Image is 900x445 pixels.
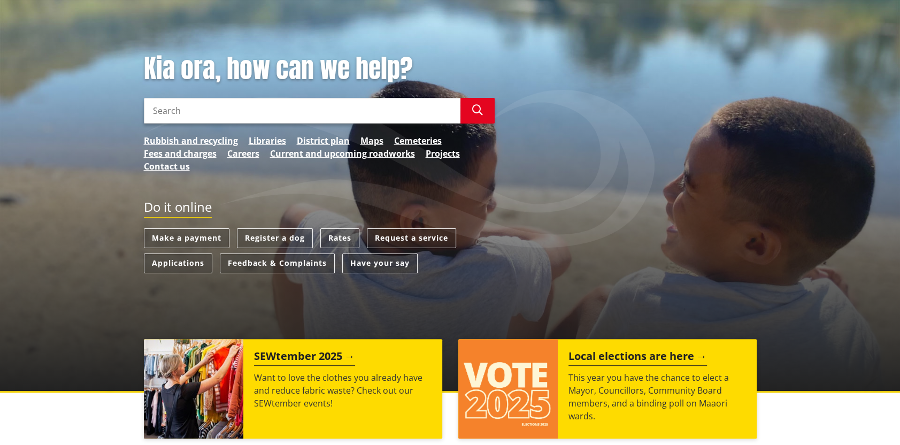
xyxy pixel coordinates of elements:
iframe: Messenger Launcher [851,400,889,439]
a: SEWtember 2025 Want to love the clothes you already have and reduce fabric waste? Check out our S... [144,339,442,439]
a: Projects [426,147,460,160]
a: Careers [227,147,259,160]
a: Contact us [144,160,190,173]
a: Register a dog [237,228,313,248]
a: Rates [320,228,359,248]
a: Applications [144,254,212,273]
img: SEWtember [144,339,243,439]
a: Maps [360,134,383,147]
a: Local elections are here This year you have the chance to elect a Mayor, Councillors, Community B... [458,339,757,439]
h2: Do it online [144,200,212,218]
h2: Local elections are here [568,350,707,366]
a: Have your say [342,254,418,273]
img: Vote 2025 [458,339,558,439]
a: Cemeteries [394,134,442,147]
a: Make a payment [144,228,229,248]
h1: Kia ora, how can we help? [144,53,495,85]
a: Libraries [249,134,286,147]
a: Rubbish and recycling [144,134,238,147]
a: District plan [297,134,350,147]
h2: SEWtember 2025 [254,350,355,366]
a: Request a service [367,228,456,248]
a: Feedback & Complaints [220,254,335,273]
a: Current and upcoming roadworks [270,147,415,160]
p: Want to love the clothes you already have and reduce fabric waste? Check out our SEWtember events! [254,371,432,410]
a: Fees and charges [144,147,217,160]
input: Search input [144,98,460,124]
p: This year you have the chance to elect a Mayor, Councillors, Community Board members, and a bindi... [568,371,746,423]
